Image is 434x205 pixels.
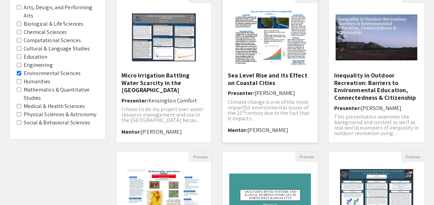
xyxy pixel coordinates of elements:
h5: Inequality in Outdoor Recreation: Barriers to Environmental Education, Connectedness & Citizenship [334,72,419,101]
img: <p>Sea Level Rise and its Effect on Coastal Cities</p> [227,3,314,72]
h6: Presenter: [334,105,419,111]
span: Kensington Comfort [148,97,197,104]
span: [PERSON_NAME] [141,128,181,135]
label: Arts, Design, and Performing Arts [24,3,98,20]
label: Education [24,53,48,61]
label: Mathematics & Quantitative Studies [24,86,98,102]
iframe: Chat [5,174,29,200]
h6: Presenter: [227,90,313,96]
img: <p>Inequality in Outdoor Recreation: Barriers to Environmental Education, Connectedness &amp; Cit... [329,8,424,67]
span: [PERSON_NAME] [247,126,288,134]
button: Preview [401,152,424,162]
h5: Sea Level Rise and its Effect on Coastal Cities [227,72,313,86]
span: Mentor: [227,126,247,134]
label: Medical & Health Sciences [24,102,85,110]
label: Humanities [24,77,51,86]
sup: st [242,109,245,114]
span: Mentor: [121,128,141,135]
label: Engineering [24,61,53,69]
p: This presentation examines the background and context as well as real world examples of inequalit... [334,114,419,136]
label: Biological & Life Sciences [24,20,84,28]
label: Cultural & Language Studies [24,45,90,53]
img: <p>Micro Irrigation Battling Water Scarcity in the Great Plains</p> [121,3,206,72]
button: Preview [189,152,211,162]
span: I chose to do my project over water resource management and use in the [GEOGRAPHIC_DATA] becau... [121,106,204,124]
h5: Micro Irrigation Battling Water Scarcity in the [GEOGRAPHIC_DATA] [121,72,207,94]
span: [PERSON_NAME] [254,89,295,97]
label: Environmental Sciences [24,69,81,77]
label: Physical Sciences & Astronomy [24,110,97,119]
span: [PERSON_NAME] [361,105,401,112]
label: Social & Behavioral Sciences [24,119,91,127]
p: Climate change is one of the most impactful environmental issues of the 21 century due to the fac... [227,99,313,121]
label: Chemical Sciences [24,28,67,36]
h6: Presenter: [121,97,207,104]
label: Computational Sciences [24,36,81,45]
button: Preview [295,152,318,162]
